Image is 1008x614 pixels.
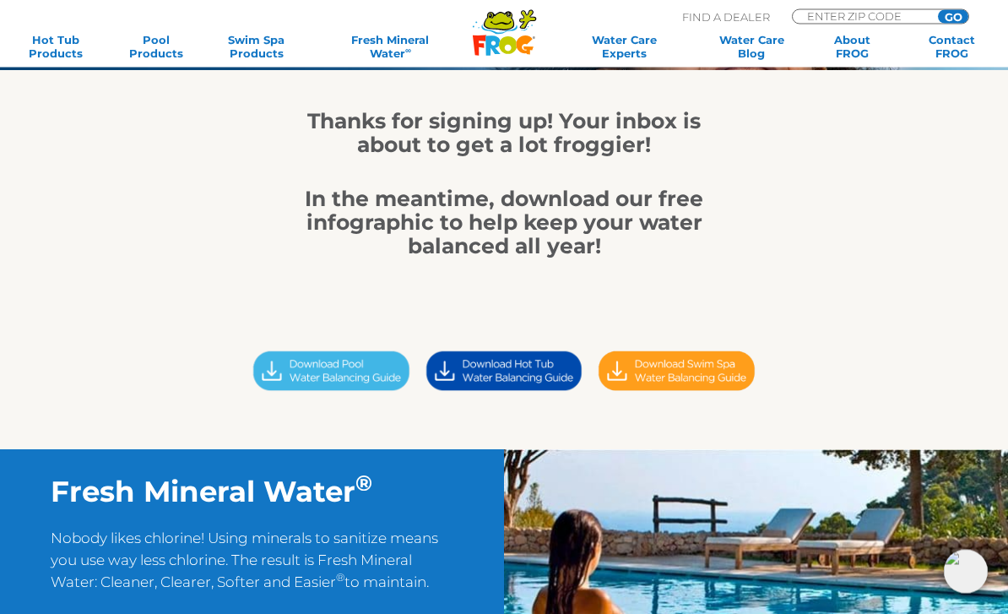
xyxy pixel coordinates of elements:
[813,33,891,60] a: AboutFROG
[944,550,988,594] img: openIcon
[305,187,703,259] strong: In the meantime, download our free infographic to help keep your water balanced all year!
[355,470,372,497] sup: ®
[805,10,919,22] input: Zip Code Form
[418,347,590,396] img: Download Button (Hot Tub)
[557,33,691,60] a: Water CareExperts
[938,10,968,24] input: GO
[405,46,411,55] sup: ∞
[336,572,344,584] sup: ®
[17,33,95,60] a: Hot TubProducts
[117,33,195,60] a: PoolProducts
[317,33,463,60] a: Fresh MineralWater∞
[590,347,762,396] img: Download Button (Swim Spa)
[913,33,991,60] a: ContactFROG
[682,9,770,24] p: Find A Dealer
[245,347,417,396] img: Download Button POOL
[217,33,295,60] a: Swim SpaProducts
[51,528,454,608] p: Nobody likes chlorine! Using minerals to sanitize means you use way less chlorine. The result is ...
[713,33,790,60] a: Water CareBlog
[51,475,454,510] h2: Fresh Mineral Water
[307,109,701,158] strong: Thanks for signing up! Your inbox is about to get a lot froggier!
